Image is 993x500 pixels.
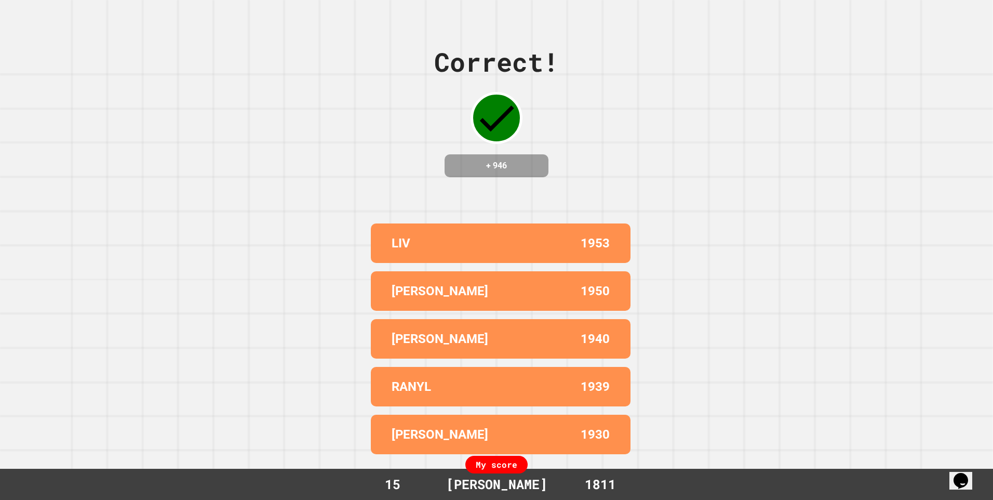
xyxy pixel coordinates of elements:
p: [PERSON_NAME] [392,282,488,300]
iframe: chat widget [949,458,983,490]
p: 1953 [581,234,610,253]
p: 1939 [581,377,610,396]
p: RANYL [392,377,431,396]
p: LIV [392,234,410,253]
div: [PERSON_NAME] [436,475,558,494]
div: 15 [354,475,432,494]
div: 1811 [561,475,639,494]
p: 1950 [581,282,610,300]
div: My score [465,456,528,473]
p: [PERSON_NAME] [392,425,488,444]
p: 1930 [581,425,610,444]
p: [PERSON_NAME] [392,330,488,348]
div: Correct! [434,43,559,82]
h4: + 946 [455,160,538,172]
p: 1940 [581,330,610,348]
